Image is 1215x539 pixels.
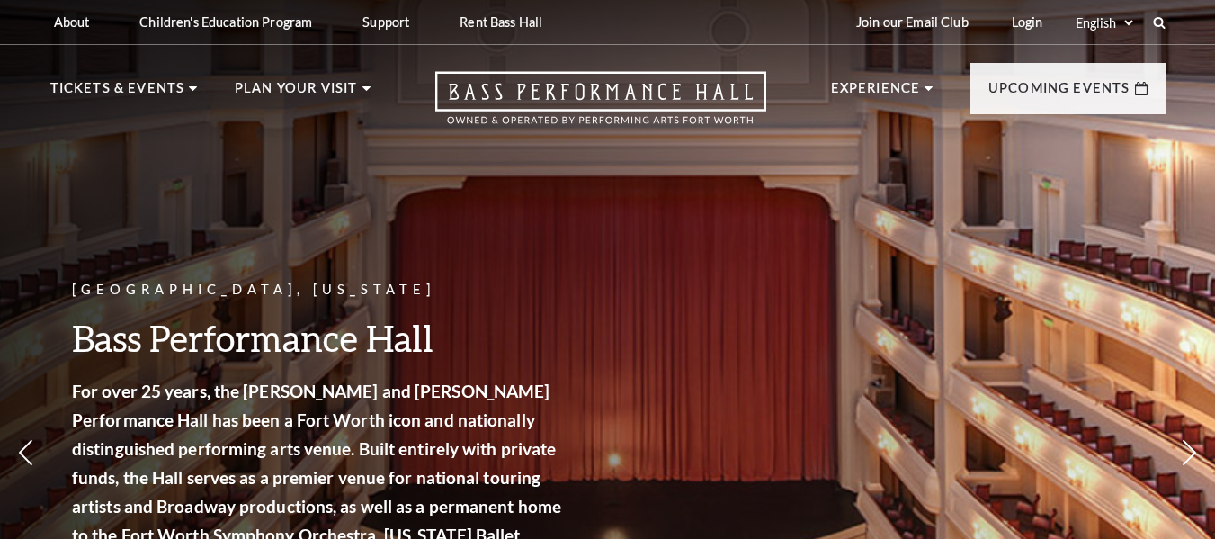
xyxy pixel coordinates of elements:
p: Tickets & Events [50,77,185,110]
h3: Bass Performance Hall [72,315,567,361]
p: [GEOGRAPHIC_DATA], [US_STATE] [72,279,567,301]
p: Rent Bass Hall [460,14,542,30]
p: Plan Your Visit [235,77,358,110]
p: Experience [831,77,921,110]
p: Upcoming Events [988,77,1130,110]
p: Children's Education Program [139,14,312,30]
p: About [54,14,90,30]
p: Support [362,14,409,30]
select: Select: [1072,14,1136,31]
